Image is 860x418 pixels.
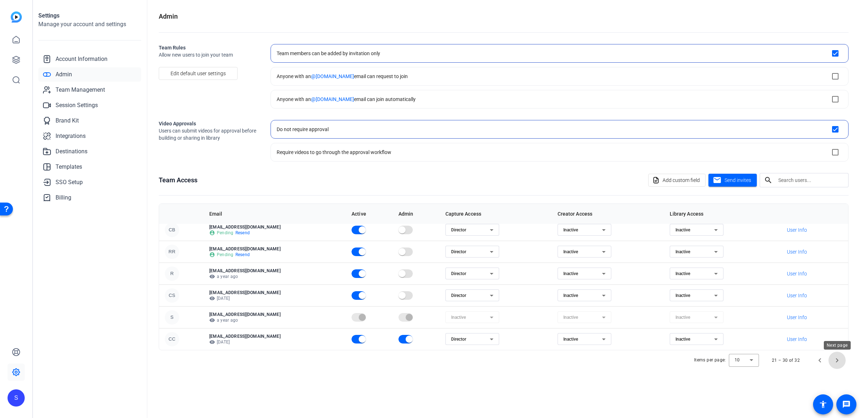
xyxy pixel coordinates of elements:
button: Add custom field [648,174,706,187]
span: Inactive [675,293,690,298]
div: Require videos to go through the approval workflow [277,149,391,156]
span: Pending [217,230,234,236]
span: Team Management [56,86,105,94]
span: User Info [787,226,807,234]
th: Capture Access [440,204,552,224]
span: Inactive [563,337,578,342]
div: Team members can be added by invitation only [277,50,380,57]
p: [EMAIL_ADDRESS][DOMAIN_NAME] [209,268,340,274]
mat-icon: visibility [209,339,215,345]
a: Destinations [38,144,141,159]
a: Templates [38,160,141,174]
span: Inactive [675,271,690,276]
span: SSO Setup [56,178,83,187]
span: Session Settings [56,101,98,110]
p: [EMAIL_ADDRESS][DOMAIN_NAME] [209,246,340,252]
span: Inactive [675,227,690,232]
span: Add custom field [663,173,700,187]
h2: Team Rules [159,44,259,51]
span: Director [451,337,466,342]
p: [EMAIL_ADDRESS][DOMAIN_NAME] [209,224,340,230]
p: a year ago [209,274,340,279]
span: Inactive [675,249,690,254]
p: [DATE] [209,296,340,301]
span: Resend [235,252,250,258]
div: Next page [824,341,851,350]
p: [EMAIL_ADDRESS][DOMAIN_NAME] [209,312,340,317]
input: Search users... [778,176,843,184]
button: User Info [782,311,812,324]
button: Edit default user settings [159,67,238,80]
span: User Info [787,248,807,255]
a: Brand Kit [38,114,141,128]
p: [EMAIL_ADDRESS][DOMAIN_NAME] [209,290,340,296]
mat-icon: visibility [209,274,215,279]
span: Users can submit videos for approval before building or sharing in library [159,127,259,141]
span: Admin [56,70,72,79]
div: Do not require approval [277,126,329,133]
span: Inactive [675,337,690,342]
span: Pending [217,252,234,258]
span: User Info [787,270,807,277]
span: User Info [787,292,807,299]
a: SSO Setup [38,175,141,189]
div: S [8,389,25,407]
span: Brand Kit [56,116,79,125]
div: Anyone with an email can join automatically [277,96,416,103]
mat-icon: account_circle [209,230,215,236]
button: User Info [782,245,812,258]
th: Admin [393,204,440,224]
div: 21 – 30 of 32 [772,357,800,364]
button: User Info [782,267,812,280]
div: CB [165,223,179,237]
th: Library Access [664,204,776,224]
a: Session Settings [38,98,141,112]
mat-icon: mail [713,176,722,185]
div: RR [165,245,179,259]
span: Inactive [563,271,578,276]
th: Creator Access [552,204,664,224]
th: Email [204,204,346,224]
p: [EMAIL_ADDRESS][DOMAIN_NAME] [209,333,340,339]
button: User Info [782,289,812,302]
div: R [165,266,179,281]
h1: Team Access [159,175,197,185]
h2: Video Approvals [159,120,259,127]
div: CC [165,332,179,346]
div: S [165,310,179,325]
p: a year ago [209,317,340,323]
span: Edit default user settings [171,67,226,80]
div: CS [165,288,179,303]
div: Anyone with an email can request to join [277,73,408,80]
span: Allow new users to join your team [159,51,259,58]
span: Director [451,227,466,232]
span: Templates [56,163,82,171]
span: Account Information [56,55,107,63]
h1: Admin [159,11,178,21]
mat-icon: accessibility [819,400,827,409]
button: Next page [828,352,846,369]
a: Billing [38,191,141,205]
span: User Info [787,336,807,343]
mat-icon: search [760,176,777,184]
span: @[DOMAIN_NAME] [311,73,354,79]
span: Director [451,271,466,276]
h1: Settings [38,11,141,20]
span: Send invites [725,177,751,184]
div: Items per page: [694,356,726,364]
button: Previous page [811,352,828,369]
a: Integrations [38,129,141,143]
span: Billing [56,193,71,202]
span: Inactive [563,227,578,232]
h2: Manage your account and settings [38,20,141,29]
mat-icon: account_circle [209,252,215,258]
a: Team Management [38,83,141,97]
span: Integrations [56,132,86,140]
th: Active [346,204,393,224]
span: Inactive [563,249,578,254]
a: Admin [38,67,141,82]
span: Destinations [56,147,87,156]
button: User Info [782,224,812,236]
mat-icon: visibility [209,317,215,323]
span: Director [451,249,466,254]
